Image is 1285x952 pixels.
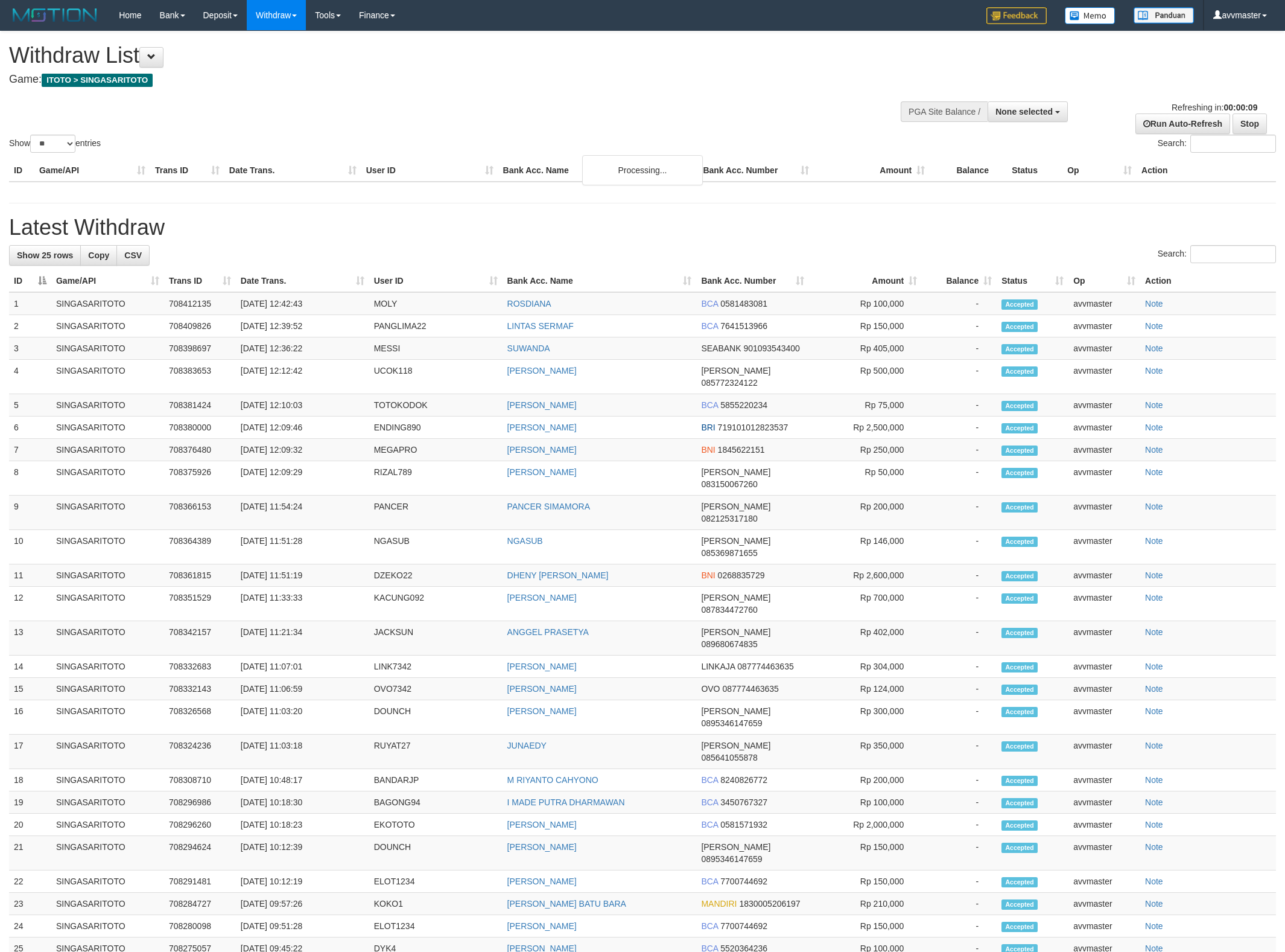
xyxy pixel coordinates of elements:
td: 4 [9,360,51,394]
td: 17 [9,735,51,769]
td: avvmaster [1068,394,1140,417]
a: Note [1145,662,1163,671]
span: Copy 719101012823537 to clipboard [718,423,788,432]
span: Copy 087774463635 to clipboard [722,684,778,694]
td: SINGASARITOTO [51,735,164,769]
td: SINGASARITOTO [51,439,164,461]
span: Accepted [1001,322,1038,332]
td: 7 [9,439,51,461]
td: - [922,394,997,417]
a: Note [1145,570,1163,580]
a: Copy [80,245,117,266]
th: Date Trans.: activate to sort column ascending [236,270,369,292]
td: RIZAL789 [369,461,503,496]
td: - [922,769,997,791]
img: Button%20Memo.svg [1065,7,1115,24]
td: SINGASARITOTO [51,530,164,564]
span: Accepted [1001,741,1038,752]
span: [PERSON_NAME] [701,593,770,602]
a: Note [1145,321,1163,331]
th: Bank Acc. Name: activate to sort column ascending [503,270,697,292]
td: 2 [9,315,51,337]
td: [DATE] 11:51:28 [236,530,369,564]
td: SINGASARITOTO [51,315,164,337]
td: avvmaster [1068,564,1140,587]
h1: Withdraw List [9,43,845,68]
a: [PERSON_NAME] [507,706,577,716]
a: Note [1145,627,1163,637]
td: Rp 146,000 [809,530,922,564]
a: JUNAEDY [507,741,547,750]
span: Copy 901093543400 to clipboard [743,343,799,353]
span: Accepted [1001,776,1038,786]
td: 18 [9,769,51,791]
a: ANGGEL PRASETYA [507,627,589,637]
td: avvmaster [1068,735,1140,769]
td: 708381424 [164,394,236,417]
td: SINGASARITOTO [51,461,164,496]
td: Rp 124,000 [809,678,922,700]
td: 708342157 [164,621,236,656]
td: 11 [9,564,51,587]
td: 1 [9,292,51,315]
td: Rp 304,000 [809,656,922,678]
span: CSV [124,251,142,260]
td: avvmaster [1068,337,1140,360]
a: Note [1145,775,1163,785]
td: SINGASARITOTO [51,496,164,530]
td: MEGAPRO [369,439,503,461]
td: [DATE] 12:12:42 [236,360,369,394]
a: Note [1145,502,1163,511]
td: - [922,461,997,496]
a: Run Auto-Refresh [1135,113,1230,134]
span: BRI [701,423,715,432]
td: Rp 700,000 [809,587,922,621]
td: NGASUB [369,530,503,564]
th: Status: activate to sort column ascending [997,270,1068,292]
td: - [922,564,997,587]
td: [DATE] 10:48:17 [236,769,369,791]
th: Status [1007,159,1062,182]
td: SINGASARITOTO [51,621,164,656]
span: Copy 0581483081 to clipboard [720,299,767,308]
a: Note [1145,741,1163,750]
td: 708412135 [164,292,236,315]
th: Bank Acc. Number [698,159,814,182]
td: [DATE] 12:36:22 [236,337,369,360]
span: BNI [701,445,715,455]
td: MESSI [369,337,503,360]
td: SINGASARITOTO [51,700,164,735]
span: Accepted [1001,707,1038,717]
td: SINGASARITOTO [51,656,164,678]
td: - [922,439,997,461]
span: Accepted [1001,593,1038,604]
a: Note [1145,536,1163,546]
td: avvmaster [1068,417,1140,439]
td: [DATE] 12:09:32 [236,439,369,461]
td: RUYAT27 [369,735,503,769]
span: None selected [995,107,1053,117]
h1: Latest Withdraw [9,216,1276,240]
th: Op [1062,159,1137,182]
td: Rp 350,000 [809,735,922,769]
td: 708308710 [164,769,236,791]
th: Date Trans. [224,159,361,182]
span: [PERSON_NAME] [701,502,770,511]
span: Copy 089680674835 to clipboard [701,639,757,649]
td: 15 [9,678,51,700]
td: 708409826 [164,315,236,337]
img: MOTION_logo.png [9,6,101,24]
span: Accepted [1001,446,1038,456]
td: Rp 150,000 [809,315,922,337]
td: SINGASARITOTO [51,292,164,315]
td: - [922,530,997,564]
th: Game/API [34,159,150,182]
td: JACKSUN [369,621,503,656]
th: Game/API: activate to sort column ascending [51,270,164,292]
td: - [922,700,997,735]
td: ENDING890 [369,417,503,439]
input: Search: [1190,135,1276,153]
td: avvmaster [1068,769,1140,791]
span: BCA [701,775,718,785]
span: Accepted [1001,502,1038,513]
